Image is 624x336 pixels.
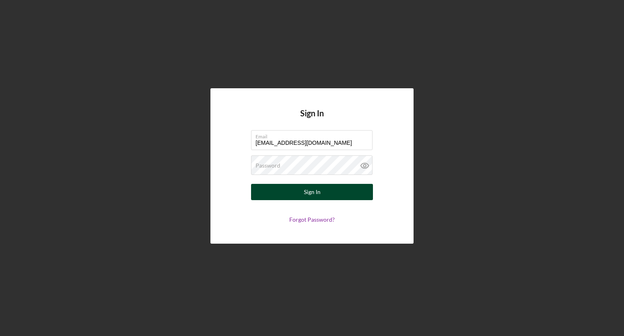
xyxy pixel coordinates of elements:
[251,184,373,200] button: Sign In
[256,162,280,169] label: Password
[304,184,321,200] div: Sign In
[256,131,373,140] label: Email
[300,109,324,130] h4: Sign In
[289,216,335,223] a: Forgot Password?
